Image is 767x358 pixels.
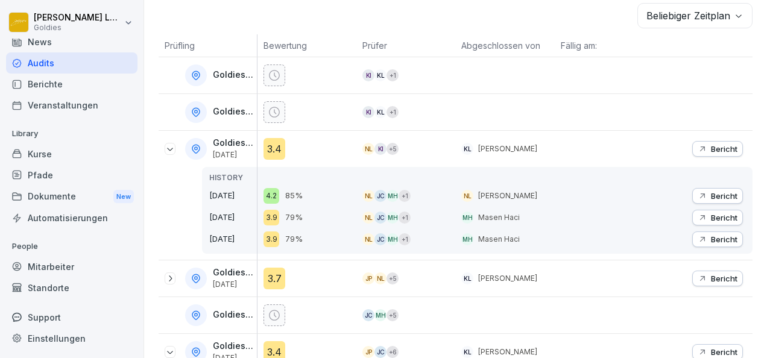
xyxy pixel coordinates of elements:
[264,39,350,52] p: Bewertung
[692,231,743,247] button: Bericht
[374,69,387,81] div: KL
[362,272,374,284] div: Jp
[362,346,374,358] div: Jp
[213,151,254,159] p: [DATE]
[478,143,537,154] p: [PERSON_NAME]
[6,165,137,186] a: Pfade
[387,233,399,245] div: MH
[6,277,137,298] a: Standorte
[113,190,134,204] div: New
[374,309,387,321] div: MH
[285,233,303,245] p: 79%
[374,190,387,202] div: JC
[6,74,137,95] a: Berichte
[711,191,737,201] p: Bericht
[362,143,374,155] div: NL
[374,233,387,245] div: JC
[461,212,473,224] div: MH
[356,34,455,57] th: Prüfer
[374,212,387,224] div: JC
[34,13,122,23] p: [PERSON_NAME] Loska
[264,138,285,160] div: 3.4
[461,272,473,284] div: KL
[213,310,254,320] p: Goldies [GEOGRAPHIC_DATA]
[6,328,137,349] a: Einstellungen
[711,213,737,222] p: Bericht
[6,95,137,116] a: Veranstaltungen
[264,188,279,204] div: 4.2
[692,141,743,157] button: Bericht
[6,207,137,228] a: Automatisierungen
[692,271,743,286] button: Bericht
[478,347,537,357] p: [PERSON_NAME]
[374,272,387,284] div: NL
[387,212,399,224] div: MH
[711,274,737,283] p: Bericht
[399,190,411,202] div: + 1
[387,106,399,118] div: + 1
[362,69,374,81] div: KI
[362,212,374,224] div: NL
[362,106,374,118] div: KI
[692,188,743,204] button: Bericht
[264,231,279,247] div: 3.9
[711,234,737,244] p: Bericht
[6,124,137,143] p: Library
[387,143,399,155] div: + 5
[209,233,257,245] p: [DATE]
[209,212,257,224] p: [DATE]
[209,190,257,202] p: [DATE]
[461,233,473,245] div: MH
[213,268,254,278] p: Goldies FFM 2
[478,273,537,284] p: [PERSON_NAME]
[461,190,473,202] div: NL
[399,212,411,224] div: + 1
[374,106,387,118] div: KL
[6,52,137,74] a: Audits
[213,70,254,80] p: Goldies [GEOGRAPHIC_DATA]
[711,144,737,154] p: Bericht
[399,233,411,245] div: + 1
[6,186,137,208] div: Dokumente
[213,107,254,117] p: Goldies Darmstadt
[692,210,743,225] button: Bericht
[213,138,254,148] p: Goldies [GEOGRAPHIC_DATA]
[362,233,374,245] div: NL
[478,212,520,223] p: Masen Haci
[6,186,137,208] a: DokumenteNew
[711,347,737,357] p: Bericht
[6,143,137,165] a: Kurse
[6,31,137,52] a: News
[6,307,137,328] div: Support
[387,309,399,321] div: + 5
[213,341,254,351] p: Goldies Friedrichshain
[387,69,399,81] div: + 1
[374,346,387,358] div: JC
[387,272,399,284] div: + 5
[461,39,548,52] p: Abgeschlossen von
[362,309,374,321] div: JC
[34,24,122,32] p: Goldies
[374,143,387,155] div: KI
[264,210,279,225] div: 3.9
[387,346,399,358] div: + 6
[285,212,303,224] p: 79%
[209,172,257,183] p: HISTORY
[165,39,251,52] p: Prüfling
[6,237,137,256] p: People
[285,190,303,202] p: 85%
[478,234,520,245] p: Masen Haci
[6,256,137,277] a: Mitarbeiter
[264,268,285,289] div: 3.7
[213,280,254,289] p: [DATE]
